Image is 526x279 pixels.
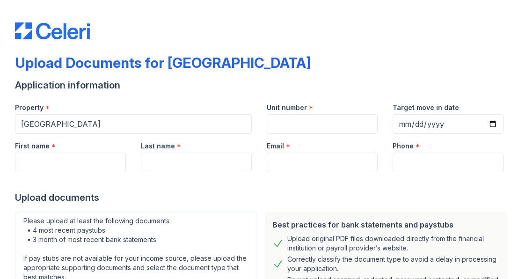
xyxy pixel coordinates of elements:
div: Upload Documents for [GEOGRAPHIC_DATA] [15,54,311,71]
div: Application information [15,79,511,92]
label: First name [15,141,50,151]
label: Target move in date [393,103,459,112]
div: Upload documents [15,191,511,204]
img: CE_Logo_Blue-a8612792a0a2168367f1c8372b55b34899dd931a85d93a1a3d3e32e68fde9ad4.png [15,22,90,39]
label: Last name [141,141,175,151]
div: Upload original PDF files downloaded directly from the financial institution or payroll provider’... [287,234,500,253]
label: Phone [393,141,414,151]
label: Property [15,103,44,112]
label: Unit number [267,103,307,112]
div: Correctly classify the document type to avoid a delay in processing your application. [287,255,500,273]
div: Best practices for bank statements and paystubs [272,219,500,230]
label: Email [267,141,284,151]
